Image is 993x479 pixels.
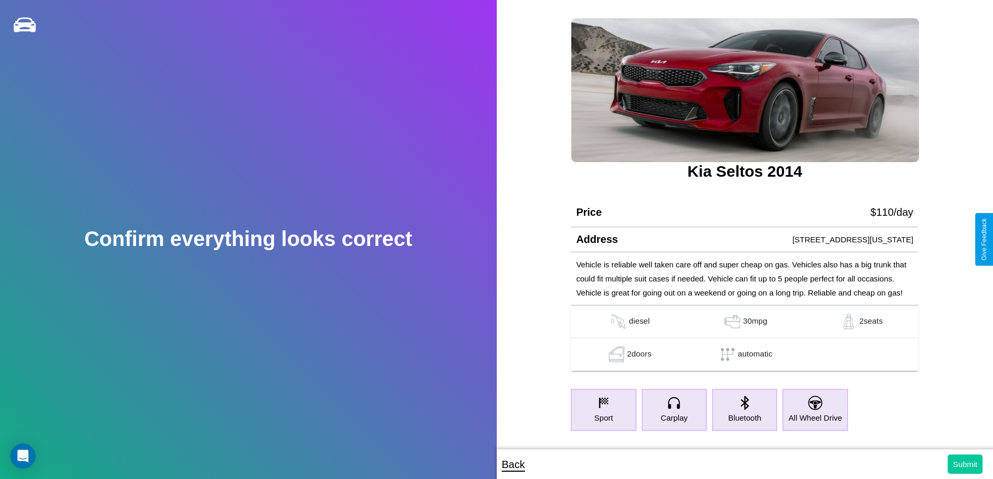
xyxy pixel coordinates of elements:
p: Back [502,455,525,474]
p: 2 seats [859,314,882,329]
img: gas [608,314,629,329]
p: Sport [594,411,613,425]
img: gas [606,347,627,362]
h4: Price [576,206,602,218]
h2: Confirm everything looks correct [84,227,412,251]
p: [STREET_ADDRESS][US_STATE] [792,232,913,247]
p: Bluetooth [728,411,761,425]
p: 2 doors [627,347,652,362]
h4: Address [576,234,618,245]
p: diesel [629,314,649,329]
p: 30 mpg [743,314,767,329]
div: Give Feedback [980,218,988,261]
p: All Wheel Drive [789,411,842,425]
p: automatic [738,347,773,362]
div: Open Intercom Messenger [10,444,35,469]
table: simple table [571,305,918,371]
img: gas [838,314,859,329]
h3: Kia Seltos 2014 [571,163,918,180]
p: Carplay [661,411,688,425]
img: gas [722,314,743,329]
p: $ 110 /day [871,203,913,222]
button: Submit [948,455,983,474]
p: Vehicle is reliable well taken care off and super cheap on gas. Vehicles also has a big trunk tha... [576,257,913,300]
